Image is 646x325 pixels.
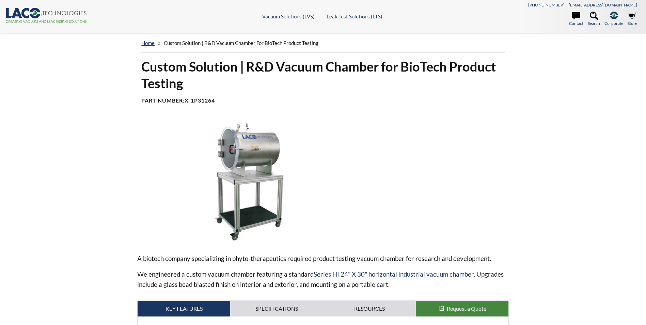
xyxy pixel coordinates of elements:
[230,301,323,316] a: Specifications
[141,40,155,46] a: home
[262,13,315,19] a: Vacuum Solutions (LVS)
[323,301,416,316] a: Resources
[138,301,230,316] a: Key Features
[314,270,474,278] a: Series HI 24" X 30" horizontal industrial vacuum chamber
[137,253,508,264] p: A biotech company specializing in phyto-therapeutics required product testing vacuum chamber for ...
[185,97,215,104] b: X-1P31264
[604,20,623,27] span: Corporate
[528,2,565,7] a: [PHONE_NUMBER]
[588,12,600,27] a: Search
[416,301,508,316] button: Request a Quote
[327,13,382,19] a: Leak Test Solutions (LTS)
[628,12,637,27] a: Store
[569,2,637,7] a: [EMAIL_ADDRESS][DOMAIN_NAME]
[447,305,486,312] span: Request a Quote
[141,58,504,92] h1: Custom Solution | R&D Vacuum Chamber for BioTech Product Testing
[569,12,583,27] a: Contact
[164,40,318,46] span: Custom Solution | R&D Vacuum Chamber for BioTech Product Testing
[137,269,508,290] p: We engineered a custom vacuum chamber featuring a standard . Upgrades include a glass bead blaste...
[141,33,504,53] div: »
[141,97,504,104] h4: Part Number:
[137,121,354,243] img: Custom industrial vacuum chamber with cart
